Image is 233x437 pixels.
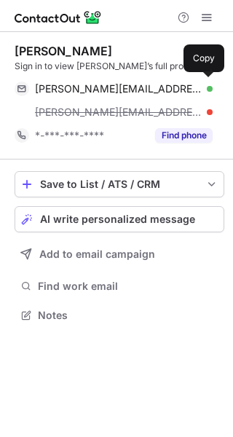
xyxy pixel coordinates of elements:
button: Reveal Button [155,128,213,143]
img: ContactOut v5.3.10 [15,9,102,26]
button: Add to email campaign [15,241,224,267]
span: Notes [38,309,218,322]
span: Find work email [38,280,218,293]
span: Add to email campaign [39,248,155,260]
div: Sign in to view [PERSON_NAME]’s full profile [15,60,224,73]
button: AI write personalized message [15,206,224,232]
button: Find work email [15,276,224,296]
button: Notes [15,305,224,326]
span: [PERSON_NAME][EMAIL_ADDRESS][DOMAIN_NAME] [35,82,202,95]
button: save-profile-one-click [15,171,224,197]
div: Save to List / ATS / CRM [40,178,199,190]
span: AI write personalized message [40,213,195,225]
span: [PERSON_NAME][EMAIL_ADDRESS][PERSON_NAME][DOMAIN_NAME] [35,106,202,119]
div: [PERSON_NAME] [15,44,112,58]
